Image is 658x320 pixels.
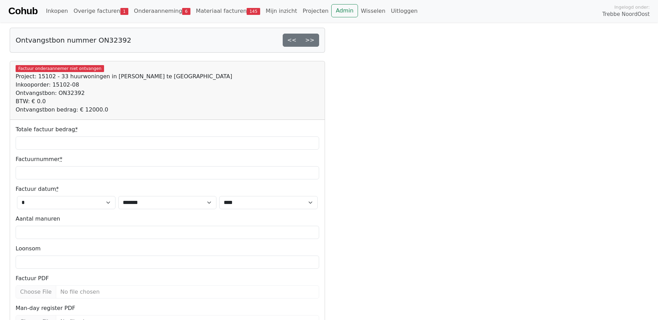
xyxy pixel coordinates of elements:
label: Factuur PDF [16,274,49,283]
a: Inkopen [43,4,70,18]
div: Inkooporder: 15102-08 [16,81,319,89]
label: Factuur datum [16,185,59,193]
abbr: required [75,126,78,133]
div: BTW: € 0.0 [16,97,319,106]
label: Factuurnummer [16,155,62,163]
div: Ontvangstbon bedrag: € 12000.0 [16,106,319,114]
label: Loonsom [16,245,41,253]
a: << [283,34,301,47]
div: Ontvangstbon: ON32392 [16,89,319,97]
span: 6 [182,8,190,15]
a: Admin [331,4,358,17]
span: 145 [247,8,260,15]
a: Uitloggen [388,4,420,18]
span: 1 [120,8,128,15]
a: Mijn inzicht [263,4,300,18]
div: Project: 15102 - 33 huurwoningen in [PERSON_NAME] te [GEOGRAPHIC_DATA] [16,72,319,81]
a: Onderaanneming6 [131,4,193,18]
a: >> [301,34,319,47]
abbr: required [56,186,59,192]
label: Aantal manuren [16,215,60,223]
a: Projecten [300,4,331,18]
a: Materiaal facturen145 [193,4,263,18]
span: Trebbe NoordOost [603,10,650,18]
label: Man-day register PDF [16,304,75,312]
abbr: required [60,156,62,162]
label: Totale factuur bedrag [16,125,78,134]
a: Overige facturen1 [71,4,131,18]
span: Ingelogd onder: [614,4,650,10]
span: Factuur onderaannemer niet ontvangen [16,65,104,72]
a: Wisselen [358,4,388,18]
h5: Ontvangstbon nummer ON32392 [16,36,131,44]
a: Cohub [8,3,37,19]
